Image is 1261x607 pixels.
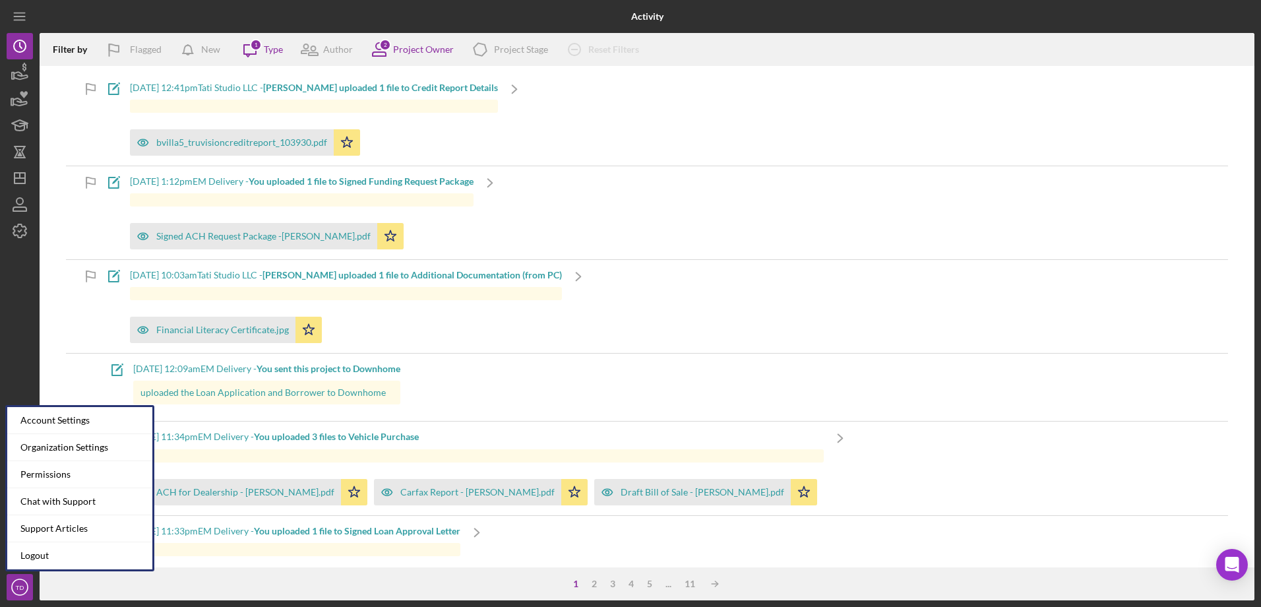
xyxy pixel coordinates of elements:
a: [DATE] 10:03amTati Studio LLC -[PERSON_NAME] uploaded 1 file to Additional Documentation (from PC... [97,260,595,353]
div: Chat with Support [7,488,152,515]
a: Logout [7,542,152,569]
b: You uploaded 1 file to Signed Funding Request Package [249,176,474,187]
button: ACH for Dealership - [PERSON_NAME].pdf [130,479,367,505]
div: 2 [585,579,603,589]
div: [DATE] 12:09am EM Delivery - [133,364,400,374]
div: 5 [640,579,659,589]
button: Flagged [97,36,175,63]
button: TD [7,574,33,600]
b: You uploaded 3 files to Vehicle Purchase [254,431,419,442]
div: 4 [622,579,640,589]
div: [DATE] 10:03am Tati Studio LLC - [130,270,562,280]
div: Reset Filters [588,36,639,63]
div: Project Owner [393,44,454,55]
div: [DATE] 11:34pm EM Delivery - [130,431,824,442]
div: Account Settings [7,407,152,434]
div: Signed ACH Request Package -[PERSON_NAME].pdf [156,231,371,241]
div: [DATE] 1:12pm EM Delivery - [130,176,474,187]
div: Carfax Report - [PERSON_NAME].pdf [400,487,555,497]
a: Support Articles [7,515,152,542]
div: 1 [567,579,585,589]
button: New [175,36,233,63]
div: Flagged [130,36,162,63]
a: [DATE] 1:12pmEM Delivery -You uploaded 1 file to Signed Funding Request PackageSigned ACH Request... [97,166,507,259]
a: [DATE] 12:41pmTati Studio LLC -[PERSON_NAME] uploaded 1 file to Credit Report Detailsbvilla5_truv... [97,73,531,166]
b: [PERSON_NAME] uploaded 1 file to Credit Report Details [263,82,498,93]
text: TD [16,584,24,591]
b: Activity [631,11,663,22]
b: You sent this project to Downhome [257,363,400,374]
div: Filter by [53,44,97,55]
div: Organization Settings [7,434,152,461]
div: ... [659,579,678,589]
div: [DATE] 11:33pm EM Delivery - [130,526,460,536]
div: Open Intercom Messenger [1216,549,1248,581]
div: [DATE] 12:41pm Tati Studio LLC - [130,82,498,93]
div: Permissions [7,461,152,488]
div: bvilla5_truvisioncreditreport_103930.pdf [156,137,327,148]
button: Reset Filters [558,36,652,63]
div: 1 [250,39,262,51]
div: New [201,36,220,63]
button: Financial Literacy Certificate.jpg [130,317,322,343]
a: [DATE] 11:34pmEM Delivery -You uploaded 3 files to Vehicle PurchaseACH for Dealership - [PERSON_N... [97,422,857,515]
button: bvilla5_truvisioncreditreport_103930.pdf [130,129,360,156]
div: Project Stage [494,44,548,55]
div: uploaded the Loan Application and Borrower to Downhome [133,381,400,404]
b: You uploaded 1 file to Signed Loan Approval Letter [254,525,460,536]
button: Draft Bill of Sale - [PERSON_NAME].pdf [594,479,817,505]
div: Author [323,44,353,55]
div: 2 [379,39,391,51]
div: Financial Literacy Certificate.jpg [156,325,289,335]
button: Carfax Report - [PERSON_NAME].pdf [374,479,588,505]
div: 11 [678,579,702,589]
div: 3 [603,579,622,589]
div: Type [264,44,283,55]
div: Draft Bill of Sale - [PERSON_NAME].pdf [621,487,784,497]
button: Signed ACH Request Package -[PERSON_NAME].pdf [130,223,404,249]
b: [PERSON_NAME] uploaded 1 file to Additional Documentation (from PC) [262,269,562,280]
div: ACH for Dealership - [PERSON_NAME].pdf [156,487,334,497]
